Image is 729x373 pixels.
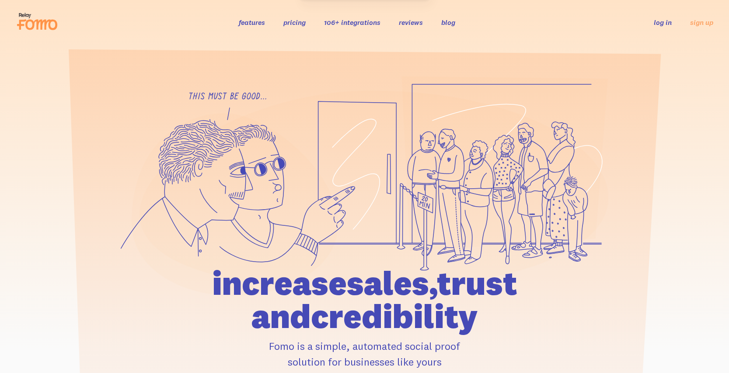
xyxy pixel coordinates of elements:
[441,18,455,27] a: blog
[654,18,672,27] a: log in
[162,338,567,370] p: Fomo is a simple, automated social proof solution for businesses like yours
[283,18,306,27] a: pricing
[690,18,713,27] a: sign up
[324,18,380,27] a: 106+ integrations
[239,18,265,27] a: features
[162,266,567,333] h1: increase sales, trust and credibility
[399,18,423,27] a: reviews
